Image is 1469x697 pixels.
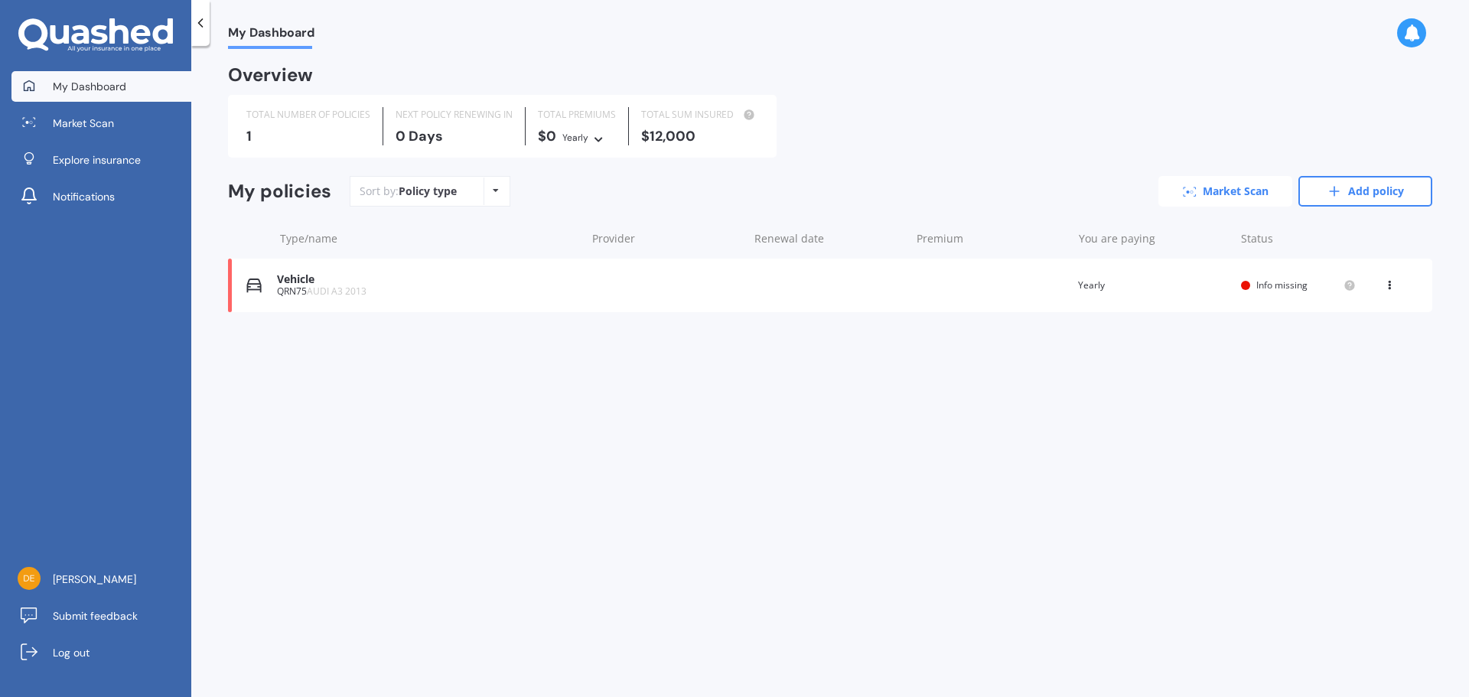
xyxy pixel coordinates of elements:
[1079,231,1229,246] div: You are paying
[754,231,904,246] div: Renewal date
[277,273,578,286] div: Vehicle
[538,107,616,122] div: TOTAL PREMIUMS
[53,116,114,131] span: Market Scan
[53,608,138,624] span: Submit feedback
[228,181,331,203] div: My policies
[11,145,191,175] a: Explore insurance
[18,567,41,590] img: f84e31db028677e1e96069fa51507aa9
[53,572,136,587] span: [PERSON_NAME]
[53,152,141,168] span: Explore insurance
[396,129,513,144] div: 0 Days
[11,637,191,668] a: Log out
[1158,176,1292,207] a: Market Scan
[360,184,457,199] div: Sort by:
[53,189,115,204] span: Notifications
[228,25,314,46] span: My Dashboard
[917,231,1067,246] div: Premium
[562,130,588,145] div: Yearly
[396,107,513,122] div: NEXT POLICY RENEWING IN
[641,129,758,144] div: $12,000
[11,601,191,631] a: Submit feedback
[11,181,191,212] a: Notifications
[280,231,580,246] div: Type/name
[1078,278,1229,293] div: Yearly
[592,231,742,246] div: Provider
[1241,231,1356,246] div: Status
[399,184,457,199] div: Policy type
[246,107,370,122] div: TOTAL NUMBER OF POLICIES
[246,129,370,144] div: 1
[277,286,578,297] div: QRN75
[246,278,262,293] img: Vehicle
[1256,278,1308,292] span: Info missing
[53,645,90,660] span: Log out
[641,107,758,122] div: TOTAL SUM INSURED
[538,129,616,145] div: $0
[1298,176,1432,207] a: Add policy
[228,67,313,83] div: Overview
[11,71,191,102] a: My Dashboard
[53,79,126,94] span: My Dashboard
[11,108,191,138] a: Market Scan
[307,285,366,298] span: AUDI A3 2013
[11,564,191,594] a: [PERSON_NAME]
